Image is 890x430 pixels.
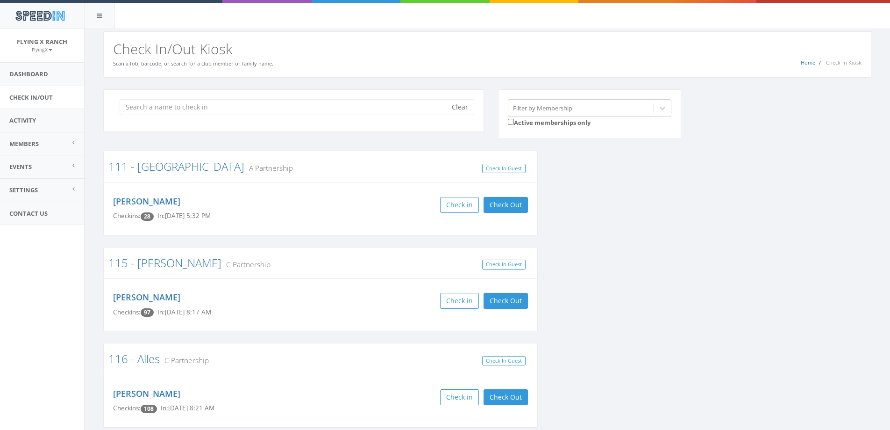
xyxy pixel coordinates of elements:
[108,159,244,174] a: 111 - [GEOGRAPHIC_DATA]
[32,45,52,53] a: FlyingX
[440,197,479,213] button: Check in
[826,59,862,66] span: Check-In Kiosk
[513,103,572,112] div: Filter by Membership
[9,186,38,194] span: Settings
[9,162,32,171] span: Events
[108,255,221,270] a: 115 - [PERSON_NAME]
[482,260,526,270] a: Check In Guest
[32,46,52,53] small: FlyingX
[141,405,157,413] span: Checkin count
[440,293,479,309] button: Check in
[157,308,211,316] span: In: [DATE] 8:17 AM
[484,197,528,213] button: Check Out
[113,388,180,399] a: [PERSON_NAME]
[508,117,591,127] label: Active memberships only
[484,389,528,405] button: Check Out
[17,37,67,46] span: Flying X Ranch
[141,212,154,221] span: Checkin count
[113,196,180,207] a: [PERSON_NAME]
[440,389,479,405] button: Check in
[160,355,209,365] small: C Partnership
[482,164,526,174] a: Check In Guest
[161,404,214,412] span: In: [DATE] 8:21 AM
[508,119,514,125] input: Active memberships only
[113,41,862,57] h2: Check In/Out Kiosk
[141,308,154,317] span: Checkin count
[9,139,39,148] span: Members
[113,404,141,412] span: Checkins:
[446,99,474,115] button: Clear
[484,293,528,309] button: Check Out
[244,163,293,173] small: A Partnership
[113,60,273,67] small: Scan a fob, barcode, or search for a club member or family name.
[113,211,141,220] span: Checkins:
[108,351,160,366] a: 116 - Alles
[120,99,453,115] input: Search a name to check in
[801,59,815,66] a: Home
[9,209,48,218] span: Contact Us
[157,211,211,220] span: In: [DATE] 5:32 PM
[11,7,69,24] img: speedin_logo.png
[113,292,180,303] a: [PERSON_NAME]
[221,259,271,270] small: C Partnership
[482,356,526,366] a: Check In Guest
[113,308,141,316] span: Checkins:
